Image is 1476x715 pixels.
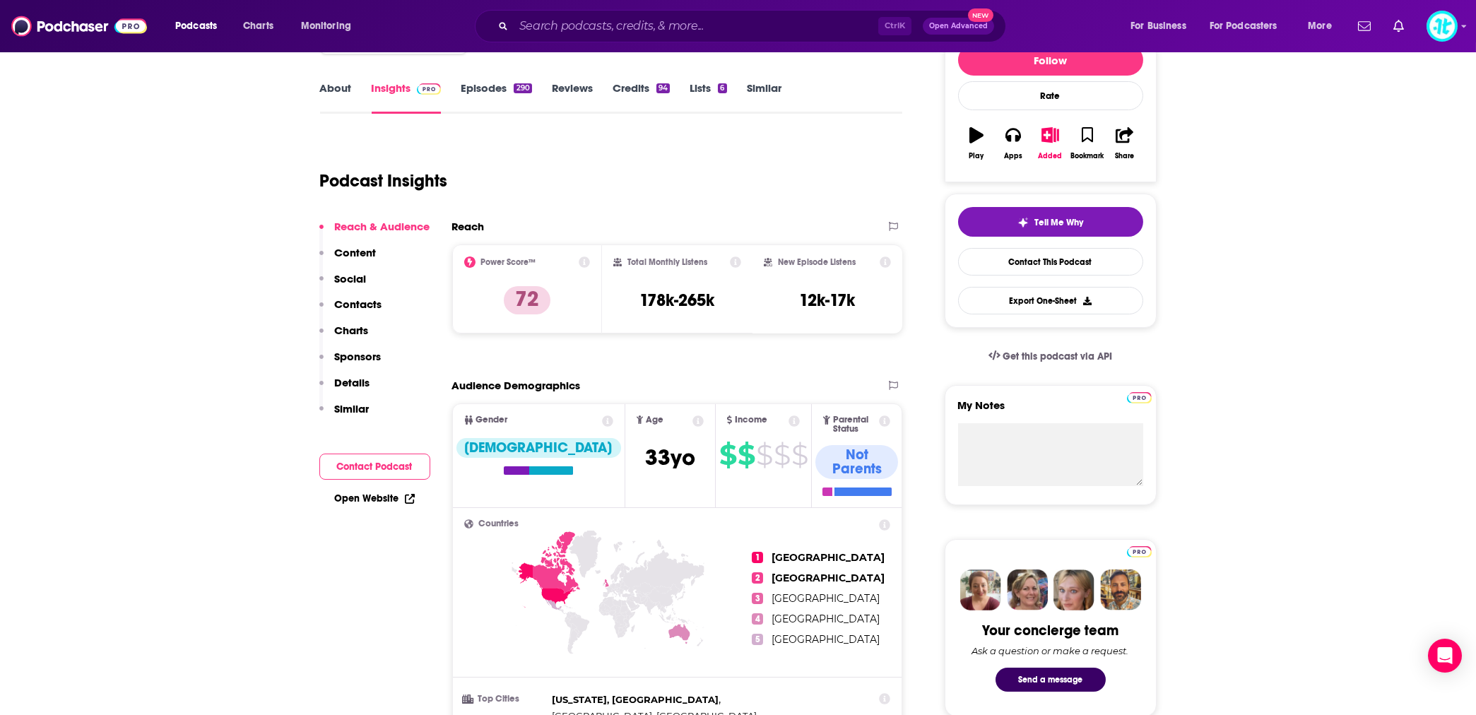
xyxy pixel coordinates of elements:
button: Content [319,246,377,272]
h2: Total Monthly Listens [627,257,707,267]
p: 72 [504,286,550,314]
button: open menu [165,15,235,37]
button: Send a message [996,668,1106,692]
div: Bookmark [1070,152,1104,160]
button: Details [319,376,370,402]
p: Content [335,246,377,259]
img: Podchaser - Follow, Share and Rate Podcasts [11,13,147,40]
a: Credits94 [613,81,670,114]
a: About [320,81,352,114]
button: tell me why sparkleTell Me Why [958,207,1143,237]
div: Play [969,152,984,160]
div: [DEMOGRAPHIC_DATA] [456,438,621,458]
span: New [968,8,993,22]
img: Podchaser Pro [1127,546,1152,557]
span: [GEOGRAPHIC_DATA] [772,592,880,605]
button: open menu [291,15,370,37]
button: Added [1032,118,1068,169]
span: Countries [479,519,519,528]
button: Play [958,118,995,169]
span: 3 [752,593,763,604]
span: $ [738,444,755,466]
button: Sponsors [319,350,382,376]
span: 33 yo [645,444,695,471]
img: Sydney Profile [960,569,1001,610]
div: Open Intercom Messenger [1428,639,1462,673]
button: Reach & Audience [319,220,430,246]
button: Similar [319,402,370,428]
span: $ [774,444,790,466]
span: Tell Me Why [1034,217,1083,228]
span: For Podcasters [1210,16,1277,36]
a: Open Website [335,492,415,504]
button: open menu [1298,15,1350,37]
a: Lists6 [690,81,726,114]
h1: Podcast Insights [320,170,448,191]
div: 290 [514,83,531,93]
button: Show profile menu [1427,11,1458,42]
span: [GEOGRAPHIC_DATA] [772,572,885,584]
span: $ [756,444,772,466]
span: Logged in as ImpactTheory [1427,11,1458,42]
a: Charts [234,15,282,37]
p: Similar [335,402,370,415]
button: Export One-Sheet [958,287,1143,314]
span: For Business [1130,16,1186,36]
img: Podchaser Pro [1127,392,1152,403]
span: $ [791,444,808,466]
span: More [1308,16,1332,36]
button: Contact Podcast [319,454,430,480]
img: Jon Profile [1100,569,1141,610]
button: open menu [1200,15,1298,37]
span: $ [719,444,736,466]
a: Episodes290 [461,81,531,114]
span: Gender [476,415,508,425]
a: InsightsPodchaser Pro [372,81,442,114]
div: Ask a question or make a request. [972,645,1129,656]
a: Pro website [1127,544,1152,557]
img: User Profile [1427,11,1458,42]
a: Pro website [1127,390,1152,403]
button: Social [319,272,367,298]
p: Social [335,272,367,285]
span: Podcasts [175,16,217,36]
div: Search podcasts, credits, & more... [488,10,1020,42]
img: Podchaser Pro [417,83,442,95]
img: tell me why sparkle [1017,217,1029,228]
button: Apps [995,118,1032,169]
button: Open AdvancedNew [923,18,994,35]
span: Open Advanced [929,23,988,30]
span: 5 [752,634,763,645]
button: Contacts [319,297,382,324]
label: My Notes [958,398,1143,423]
input: Search podcasts, credits, & more... [514,15,878,37]
div: Added [1039,152,1063,160]
p: Sponsors [335,350,382,363]
span: [GEOGRAPHIC_DATA] [772,633,880,646]
h2: Power Score™ [481,257,536,267]
a: Similar [747,81,781,114]
a: Show notifications dropdown [1388,14,1410,38]
h2: New Episode Listens [778,257,856,267]
span: Parental Status [833,415,877,434]
a: Contact This Podcast [958,248,1143,276]
span: Monitoring [301,16,351,36]
a: Reviews [552,81,593,114]
span: 4 [752,613,763,625]
button: Follow [958,45,1143,76]
p: Reach & Audience [335,220,430,233]
span: [US_STATE], [GEOGRAPHIC_DATA] [553,694,719,705]
button: Charts [319,324,369,350]
img: Barbara Profile [1007,569,1048,610]
div: Not Parents [815,445,898,479]
div: 94 [656,83,670,93]
span: Charts [243,16,273,36]
div: Share [1115,152,1134,160]
h3: Top Cities [464,695,547,704]
a: Show notifications dropdown [1352,14,1376,38]
div: Your concierge team [982,622,1118,639]
p: Contacts [335,297,382,311]
h3: 12k-17k [800,290,856,311]
a: Get this podcast via API [977,339,1124,374]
